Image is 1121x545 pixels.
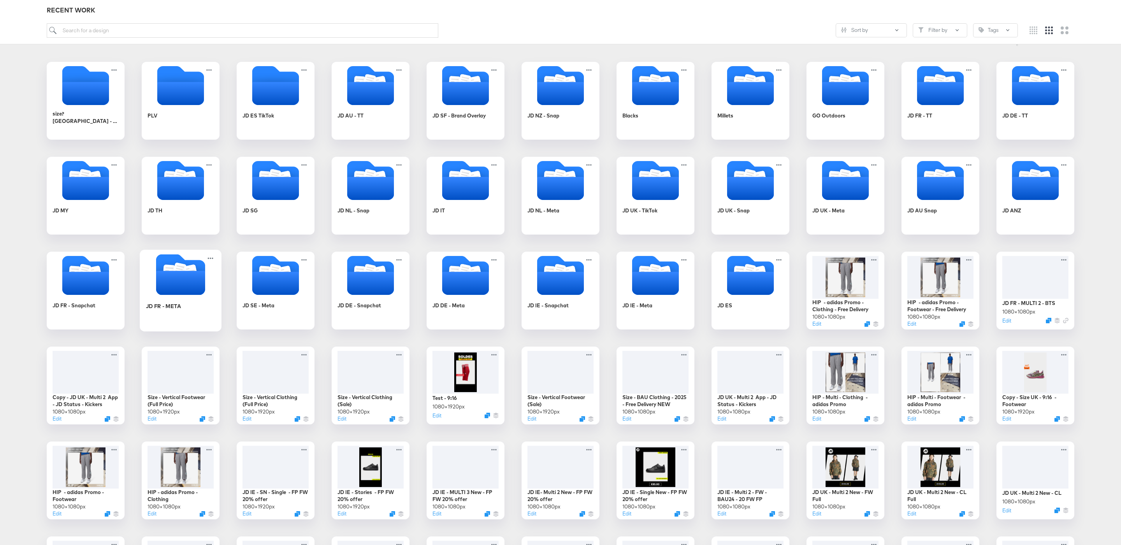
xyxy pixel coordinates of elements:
[717,503,750,510] div: 1080 × 1080 px
[1002,489,1061,497] div: JD UK - Multi 2 New - CL
[527,112,559,119] div: JD NZ - Snap
[580,511,585,517] svg: Duplicate
[1002,317,1011,324] button: Edit
[812,503,845,510] div: 1080 × 1080 px
[973,23,1018,37] button: TagTags
[812,320,821,328] button: Edit
[237,157,315,235] div: JD SG
[901,252,979,329] div: HIP - adidas Promo - Footwear - Free Delivery1080×1080pxEditDuplicate
[432,403,465,410] div: 1080 × 1920 px
[1046,318,1051,323] svg: Duplicate
[617,256,694,295] svg: Folder
[237,256,315,295] svg: Folder
[47,347,125,424] div: Copy - JD UK - Multi 2 App - JD Status - Kickers1080×1080pxEditDuplicate
[1054,416,1060,422] svg: Duplicate
[617,62,694,140] div: Blacks
[806,66,884,105] svg: Folder
[47,157,125,235] div: JD MY
[432,412,441,419] button: Edit
[390,416,395,422] svg: Duplicate
[806,442,884,519] div: JD UK - Multi 2 New - FW Full1080×1080pxEditDuplicate
[242,394,309,408] div: Size - Vertical Clothing (Full Price)
[47,442,125,519] div: HIP - adidas Promo - Footwear1080×1080pxEditDuplicate
[717,489,784,503] div: JD IE - Multi 2 - FW - BAU24 - 20 FW FP
[864,511,870,517] svg: Duplicate
[142,442,220,519] div: HIP - adidas Promo - Clothing1080×1080pxEditDuplicate
[717,415,726,422] button: Edit
[427,347,504,424] div: Test - 9:161080×1920pxEditDuplicate
[717,510,726,517] button: Edit
[712,161,789,200] svg: Folder
[427,161,504,200] svg: Folder
[959,321,965,327] button: Duplicate
[522,161,599,200] svg: Folder
[432,207,445,214] div: JD IT
[337,510,346,517] button: Edit
[242,408,275,415] div: 1080 × 1920 px
[522,442,599,519] div: JD IE- Multi 2 New - FP FW 20% offer1080×1080pxEditDuplicate
[1030,26,1037,34] svg: Small grid
[527,489,594,503] div: JD IE- Multi 2 New - FP FW 20% offer
[675,416,680,422] button: Duplicate
[901,161,979,200] svg: Folder
[332,62,409,140] div: JD AU - TT
[913,23,967,37] button: FilterFilter by
[148,510,156,517] button: Edit
[337,302,381,309] div: JD DE - Snapchat
[522,252,599,329] div: JD IE - Snapchat
[522,157,599,235] div: JD NL - Meta
[485,413,490,418] button: Duplicate
[105,416,110,422] svg: Duplicate
[979,27,984,33] svg: Tag
[959,511,965,517] svg: Duplicate
[907,415,916,422] button: Edit
[712,157,789,235] div: JD UK - Snap
[432,510,441,517] button: Edit
[812,408,845,415] div: 1080 × 1080 px
[337,415,346,422] button: Edit
[148,503,181,510] div: 1080 × 1080 px
[1054,508,1060,513] button: Duplicate
[242,489,309,503] div: JD IE - SN - Single - FP FW 20% offer
[901,442,979,519] div: JD UK - Multi 2 New - CL Full1080×1080pxEditDuplicate
[622,394,689,408] div: Size - BAU Clothing - 2025 - Free Delivery NEW
[237,66,315,105] svg: Empty folder
[959,416,965,422] button: Duplicate
[432,302,465,309] div: JD DE - Meta
[242,415,251,422] button: Edit
[53,489,119,503] div: HIP - adidas Promo - Footwear
[47,161,125,200] svg: Folder
[712,62,789,140] div: Millets
[527,408,560,415] div: 1080 × 1920 px
[47,252,125,329] div: JD FR - Snapchat
[1061,26,1068,34] svg: Large grid
[712,442,789,519] div: JD IE - Multi 2 - FW - BAU24 - 20 FW FP1080×1080pxEditDuplicate
[142,161,220,200] svg: Folder
[812,415,821,422] button: Edit
[901,347,979,424] div: HIP - Multi - Footwear - adidas Promo1080×1080pxEditDuplicate
[140,254,221,295] svg: Folder
[337,207,369,214] div: JD NL - Snap
[770,511,775,517] svg: Duplicate
[617,347,694,424] div: Size - BAU Clothing - 2025 - Free Delivery NEW1080×1080pxEditDuplicate
[332,157,409,235] div: JD NL - Snap
[295,511,300,517] svg: Duplicate
[295,416,300,422] button: Duplicate
[337,112,364,119] div: JD AU - TT
[427,157,504,235] div: JD IT
[712,252,789,329] div: JD ES
[47,256,125,295] svg: Folder
[1063,318,1068,323] svg: Link
[622,408,655,415] div: 1080 × 1080 px
[332,66,409,105] svg: Folder
[1002,507,1011,514] button: Edit
[770,416,775,422] button: Duplicate
[617,442,694,519] div: JD IE - Single New - FP FW 20% offer1080×1080pxEditDuplicate
[242,302,274,309] div: JD SE - Meta
[996,442,1074,519] div: JD UK - Multi 2 New - CL1080×1080pxEditDuplicate
[522,256,599,295] svg: Folder
[806,157,884,235] div: JD UK - Meta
